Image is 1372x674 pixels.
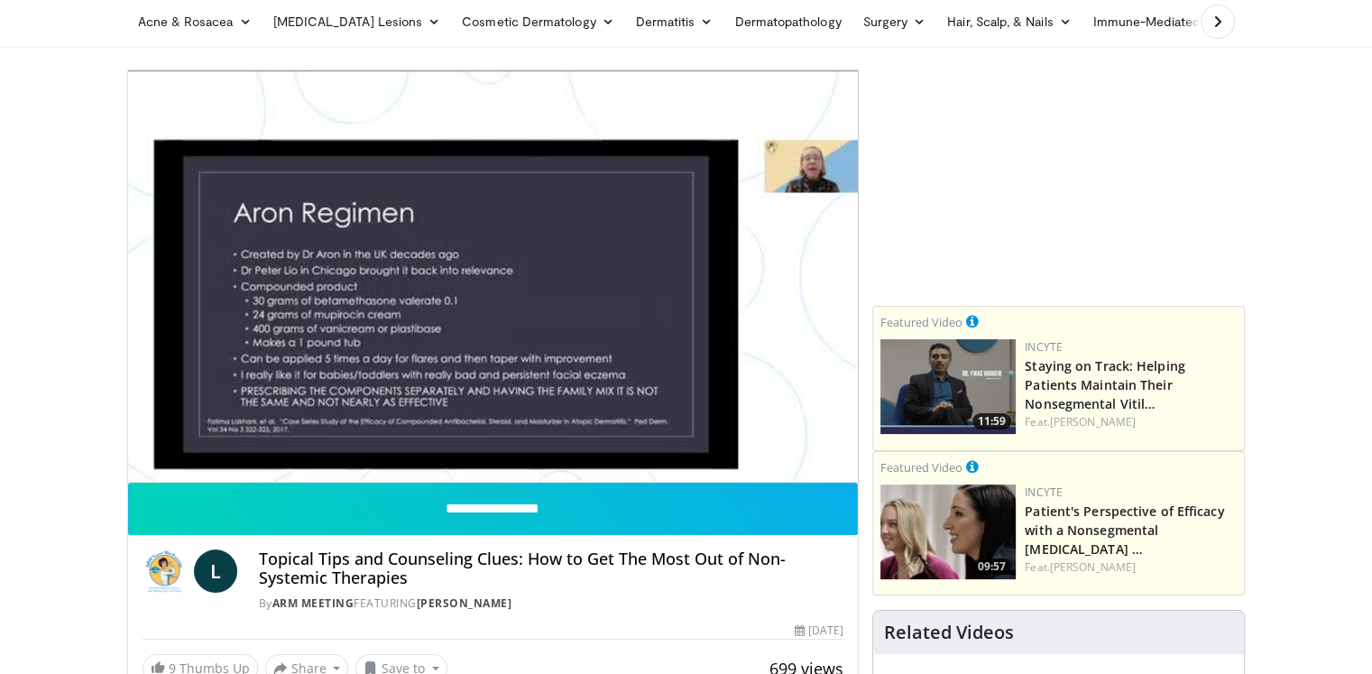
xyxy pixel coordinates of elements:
[1025,414,1237,430] div: Feat.
[417,596,512,611] a: [PERSON_NAME]
[1082,4,1229,40] a: Immune-Mediated
[880,459,962,475] small: Featured Video
[880,485,1016,579] a: 09:57
[880,314,962,330] small: Featured Video
[1025,339,1063,355] a: Incyte
[1050,414,1136,429] a: [PERSON_NAME]
[128,70,859,483] video-js: Video Player
[127,4,262,40] a: Acne & Rosacea
[880,339,1016,434] a: 11:59
[924,69,1194,295] iframe: Advertisement
[723,4,852,40] a: Dermatopathology
[795,623,843,639] div: [DATE]
[272,596,355,611] a: ARM Meeting
[262,4,452,40] a: [MEDICAL_DATA] Lesions
[852,4,937,40] a: Surgery
[625,4,724,40] a: Dermatitis
[936,4,1082,40] a: Hair, Scalp, & Nails
[880,485,1016,579] img: 2c48d197-61e9-423b-8908-6c4d7e1deb64.png.150x105_q85_crop-smart_upscale.jpg
[194,549,237,593] a: L
[259,549,843,588] h4: Topical Tips and Counseling Clues: How to Get The Most Out of Non-Systemic Therapies
[1025,559,1237,576] div: Feat.
[1050,559,1136,575] a: [PERSON_NAME]
[884,622,1014,643] h4: Related Videos
[451,4,624,40] a: Cosmetic Dermatology
[1025,503,1224,558] a: Patient's Perspective of Efficacy with a Nonsegmental [MEDICAL_DATA] …
[1025,357,1185,412] a: Staying on Track: Helping Patients Maintain Their Nonsegmental Vitil…
[972,413,1011,429] span: 11:59
[880,339,1016,434] img: fe0751a3-754b-4fa7-bfe3-852521745b57.png.150x105_q85_crop-smart_upscale.jpg
[143,549,187,593] img: ARM Meeting
[259,596,843,612] div: By FEATURING
[972,559,1011,575] span: 09:57
[1025,485,1063,500] a: Incyte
